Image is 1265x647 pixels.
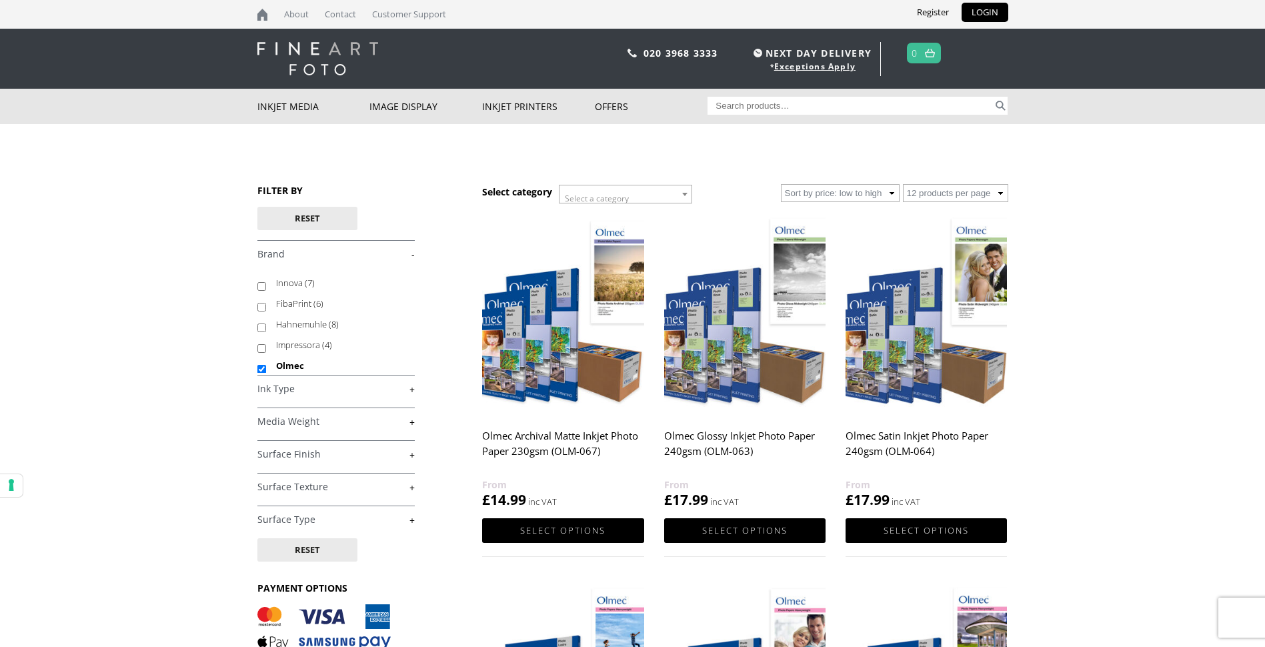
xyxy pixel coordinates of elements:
[257,473,415,500] h4: Surface Texture
[276,356,402,376] label: Olmec
[912,43,918,63] a: 0
[482,89,595,124] a: Inkjet Printers
[257,207,357,230] button: Reset
[482,185,552,198] h3: Select category
[664,213,826,510] a: Olmec Glossy Inkjet Photo Paper 240gsm (OLM-063) £17.99
[276,335,402,356] label: Impressora
[627,49,637,57] img: phone.svg
[257,184,415,197] h3: FILTER BY
[257,448,415,461] a: +
[993,97,1008,115] button: Search
[664,490,672,509] span: £
[664,518,826,543] a: Select options for “Olmec Glossy Inkjet Photo Paper 240gsm (OLM-063)”
[482,213,644,415] img: Olmec Archival Matte Inkjet Photo Paper 230gsm (OLM-067)
[257,42,378,75] img: logo-white.svg
[664,213,826,415] img: Olmec Glossy Inkjet Photo Paper 240gsm (OLM-063)
[565,193,629,204] span: Select a category
[322,339,332,351] span: (4)
[664,424,826,477] h2: Olmec Glossy Inkjet Photo Paper 240gsm (OLM-063)
[276,314,402,335] label: Hahnemuhle
[781,184,900,202] select: Shop order
[257,240,415,267] h4: Brand
[664,490,708,509] bdi: 17.99
[276,273,402,293] label: Innova
[846,424,1007,477] h2: Olmec Satin Inkjet Photo Paper 240gsm (OLM-064)
[369,89,482,124] a: Image Display
[257,440,415,467] h4: Surface Finish
[595,89,708,124] a: Offers
[846,490,854,509] span: £
[754,49,762,57] img: time.svg
[482,424,644,477] h2: Olmec Archival Matte Inkjet Photo Paper 230gsm (OLM-067)
[644,47,718,59] a: 020 3968 3333
[482,518,644,543] a: Select options for “Olmec Archival Matte Inkjet Photo Paper 230gsm (OLM-067)”
[846,518,1007,543] a: Select options for “Olmec Satin Inkjet Photo Paper 240gsm (OLM-064)”
[482,490,490,509] span: £
[329,318,339,330] span: (8)
[257,89,370,124] a: Inkjet Media
[257,514,415,526] a: +
[257,248,415,261] a: -
[257,538,357,562] button: Reset
[257,481,415,494] a: +
[846,213,1007,510] a: Olmec Satin Inkjet Photo Paper 240gsm (OLM-064) £17.99
[750,45,872,61] span: NEXT DAY DELIVERY
[305,277,315,289] span: (7)
[482,213,644,510] a: Olmec Archival Matte Inkjet Photo Paper 230gsm (OLM-067) £14.99
[313,297,323,309] span: (6)
[257,408,415,434] h4: Media Weight
[482,490,526,509] bdi: 14.99
[257,506,415,532] h4: Surface Type
[962,3,1008,22] a: LOGIN
[257,383,415,396] a: +
[257,375,415,402] h4: Ink Type
[708,97,993,115] input: Search products…
[257,416,415,428] a: +
[257,582,415,594] h3: PAYMENT OPTIONS
[907,3,959,22] a: Register
[774,61,856,72] a: Exceptions Apply
[846,213,1007,415] img: Olmec Satin Inkjet Photo Paper 240gsm (OLM-064)
[276,293,402,314] label: FibaPrint
[846,490,890,509] bdi: 17.99
[925,49,935,57] img: basket.svg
